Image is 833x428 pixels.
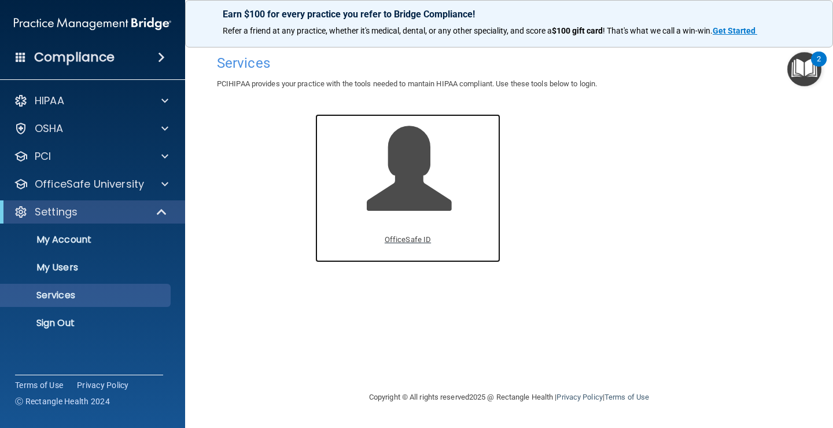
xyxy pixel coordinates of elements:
p: Sign Out [8,317,165,329]
a: Terms of Use [605,393,649,401]
a: Privacy Policy [556,393,602,401]
span: ! That's what we call a win-win. [603,26,713,35]
a: Get Started [713,26,757,35]
div: 2 [817,59,821,74]
a: Settings [14,205,168,219]
h4: Services [217,56,801,71]
h4: Compliance [34,49,115,65]
p: Services [8,290,165,301]
p: Settings [35,205,78,219]
div: Copyright © All rights reserved 2025 @ Rectangle Health | | [298,379,720,416]
span: Refer a friend at any practice, whether it's medical, dental, or any other speciality, and score a [223,26,552,35]
p: HIPAA [35,94,64,108]
a: OSHA [14,122,168,136]
strong: $100 gift card [552,26,603,35]
strong: Get Started [713,26,755,35]
button: Open Resource Center, 2 new notifications [787,52,821,86]
a: Terms of Use [15,379,63,391]
p: OfficeSafe ID [385,233,431,247]
p: OfficeSafe University [35,177,144,191]
p: My Users [8,262,165,273]
a: PCI [14,149,168,163]
a: HIPAA [14,94,168,108]
span: Ⓒ Rectangle Health 2024 [15,396,110,407]
a: OfficeSafe ID [315,114,500,262]
p: OSHA [35,122,64,136]
p: Earn $100 for every practice you refer to Bridge Compliance! [223,9,795,20]
span: PCIHIPAA provides your practice with the tools needed to mantain HIPAA compliant. Use these tools... [217,79,597,88]
a: OfficeSafe University [14,177,168,191]
img: PMB logo [14,12,171,35]
p: My Account [8,234,165,246]
p: PCI [35,149,51,163]
a: Privacy Policy [77,379,129,391]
